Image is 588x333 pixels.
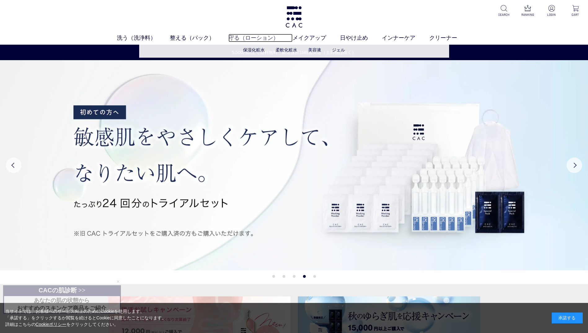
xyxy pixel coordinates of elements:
a: RANKING [520,5,535,17]
p: CART [568,12,583,17]
a: ジェル [332,47,345,52]
a: 日やけ止め [340,34,382,42]
p: LOGIN [544,12,559,17]
button: 1 of 5 [272,275,275,278]
button: 3 of 5 [293,275,295,278]
p: RANKING [520,12,535,17]
a: 5,500円以上で送料無料・最短当日16時迄発送（土日祝は除く） [0,49,588,56]
a: 洗う（洗浄料） [117,34,170,42]
a: 美容液 [308,47,321,52]
a: CART [568,5,583,17]
a: クリーナー [429,34,471,42]
a: 柔軟化粧水 [276,47,297,52]
button: 2 of 5 [282,275,285,278]
div: 当サイトでは、お客様へのサービス向上のためにCookieを使用します。 「承諾する」をクリックするか閲覧を続けるとCookieに同意したことになります。 詳細はこちらの をクリックしてください。 [5,308,166,328]
a: インナーケア [382,34,429,42]
p: SEARCH [496,12,511,17]
button: 4 of 5 [303,275,306,278]
a: 守る（ローション） [228,34,293,42]
a: LOGIN [544,5,559,17]
a: 整える（パック） [170,34,228,42]
button: Previous [6,158,21,173]
a: SEARCH [496,5,511,17]
button: Next [567,158,582,173]
a: Cookieポリシー [36,322,67,327]
a: 保湿化粧水 [243,47,265,52]
div: 承諾する [552,313,583,323]
button: 5 of 5 [313,275,316,278]
a: メイクアップ [293,34,340,42]
img: logo [285,6,303,28]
